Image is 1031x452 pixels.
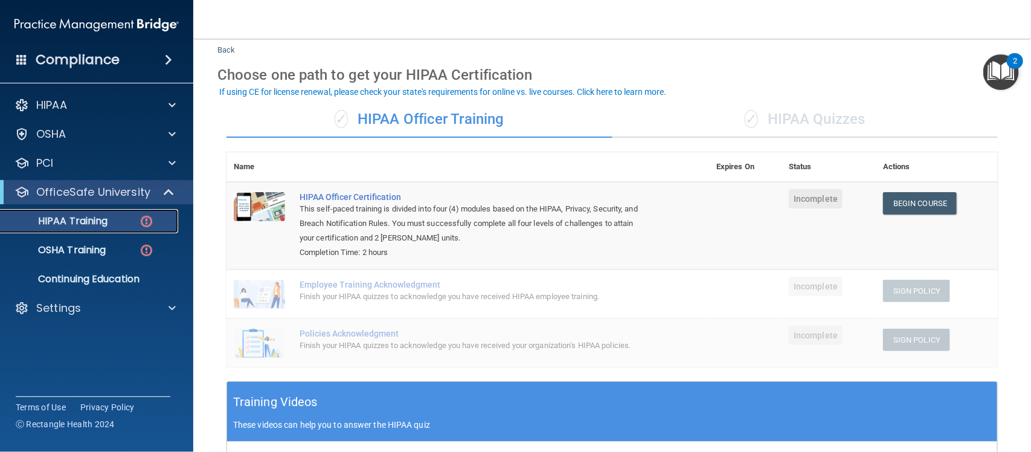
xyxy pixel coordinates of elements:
img: PMB logo [14,13,179,37]
div: Finish your HIPAA quizzes to acknowledge you have received your organization’s HIPAA policies. [300,338,649,353]
p: OfficeSafe University [36,185,150,199]
h5: Training Videos [233,392,318,413]
button: Sign Policy [883,280,950,302]
iframe: Drift Widget Chat Controller [823,367,1017,415]
p: PCI [36,156,53,170]
a: Begin Course [883,192,957,215]
a: HIPAA [14,98,176,112]
div: Completion Time: 2 hours [300,245,649,260]
span: ✓ [335,110,348,128]
span: Incomplete [789,189,843,208]
p: OSHA Training [8,244,106,256]
div: Policies Acknowledgment [300,329,649,338]
th: Status [782,152,876,182]
div: This self-paced training is divided into four (4) modules based on the HIPAA, Privacy, Security, ... [300,202,649,245]
a: Back [217,31,235,54]
img: danger-circle.6113f641.png [139,243,154,258]
span: ✓ [745,110,758,128]
p: Continuing Education [8,273,173,285]
button: If using CE for license renewal, please check your state's requirements for online vs. live cours... [217,86,668,98]
th: Expires On [709,152,782,182]
th: Name [226,152,292,182]
div: HIPAA Officer Training [226,102,612,138]
p: HIPAA Training [8,215,108,227]
a: HIPAA Officer Certification [300,192,649,202]
span: Incomplete [789,326,843,345]
span: Incomplete [789,277,843,296]
th: Actions [876,152,998,182]
a: OfficeSafe University [14,185,175,199]
a: PCI [14,156,176,170]
p: HIPAA [36,98,67,112]
p: OSHA [36,127,66,141]
a: Privacy Policy [80,401,135,413]
div: HIPAA Quizzes [612,102,998,138]
h4: Compliance [36,51,120,68]
button: Open Resource Center, 2 new notifications [983,54,1019,90]
div: Finish your HIPAA quizzes to acknowledge you have received HIPAA employee training. [300,289,649,304]
p: These videos can help you to answer the HIPAA quiz [233,420,991,430]
div: Choose one path to get your HIPAA Certification [217,57,1007,92]
div: Employee Training Acknowledgment [300,280,649,289]
a: Terms of Use [16,401,66,413]
a: OSHA [14,127,176,141]
a: Settings [14,301,176,315]
div: 2 [1013,61,1017,77]
img: danger-circle.6113f641.png [139,214,154,229]
span: Ⓒ Rectangle Health 2024 [16,418,115,430]
div: If using CE for license renewal, please check your state's requirements for online vs. live cours... [219,88,666,96]
button: Sign Policy [883,329,950,351]
p: Settings [36,301,81,315]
